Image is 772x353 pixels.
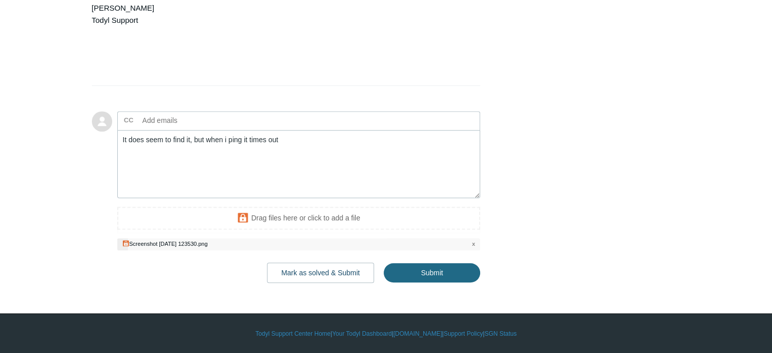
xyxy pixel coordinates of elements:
[129,241,208,247] div: Screenshot [DATE] 123530.png
[393,329,442,338] a: [DOMAIN_NAME]
[117,130,481,199] textarea: Add your reply
[472,240,475,248] span: x
[384,263,480,282] input: Submit
[485,329,517,338] a: SGN Status
[332,329,391,338] a: Your Todyl Dashboard
[139,113,248,128] input: Add emails
[255,329,330,338] a: Todyl Support Center Home
[92,329,681,338] div: | | | |
[267,263,374,283] button: Mark as solved & Submit
[124,113,133,128] label: CC
[444,329,483,338] a: Support Policy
